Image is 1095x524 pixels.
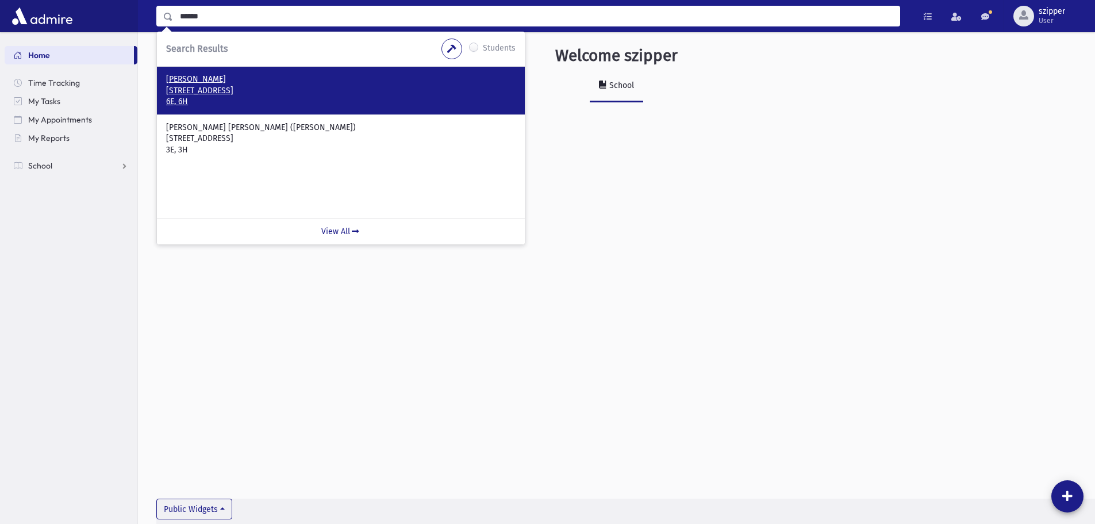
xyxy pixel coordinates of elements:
[166,122,516,133] p: [PERSON_NAME] [PERSON_NAME] ([PERSON_NAME])
[28,114,92,125] span: My Appointments
[9,5,75,28] img: AdmirePro
[5,110,137,129] a: My Appointments
[28,160,52,171] span: School
[28,78,80,88] span: Time Tracking
[5,74,137,92] a: Time Tracking
[5,129,137,147] a: My Reports
[483,42,516,56] label: Students
[166,122,516,156] a: [PERSON_NAME] [PERSON_NAME] ([PERSON_NAME]) [STREET_ADDRESS] 3E, 3H
[166,85,516,97] p: [STREET_ADDRESS]
[166,144,516,156] p: 3E, 3H
[1039,16,1065,25] span: User
[157,218,525,244] a: View All
[28,50,50,60] span: Home
[156,499,232,519] button: Public Widgets
[1039,7,1065,16] span: szipper
[166,133,516,144] p: [STREET_ADDRESS]
[607,81,634,90] div: School
[166,74,516,108] a: [PERSON_NAME] [STREET_ADDRESS] 6E, 6H
[166,96,516,108] p: 6E, 6H
[173,6,900,26] input: Search
[555,46,678,66] h3: Welcome szipper
[590,70,643,102] a: School
[5,156,137,175] a: School
[166,74,516,85] p: [PERSON_NAME]
[5,92,137,110] a: My Tasks
[28,96,60,106] span: My Tasks
[166,43,228,54] span: Search Results
[28,133,70,143] span: My Reports
[5,46,134,64] a: Home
